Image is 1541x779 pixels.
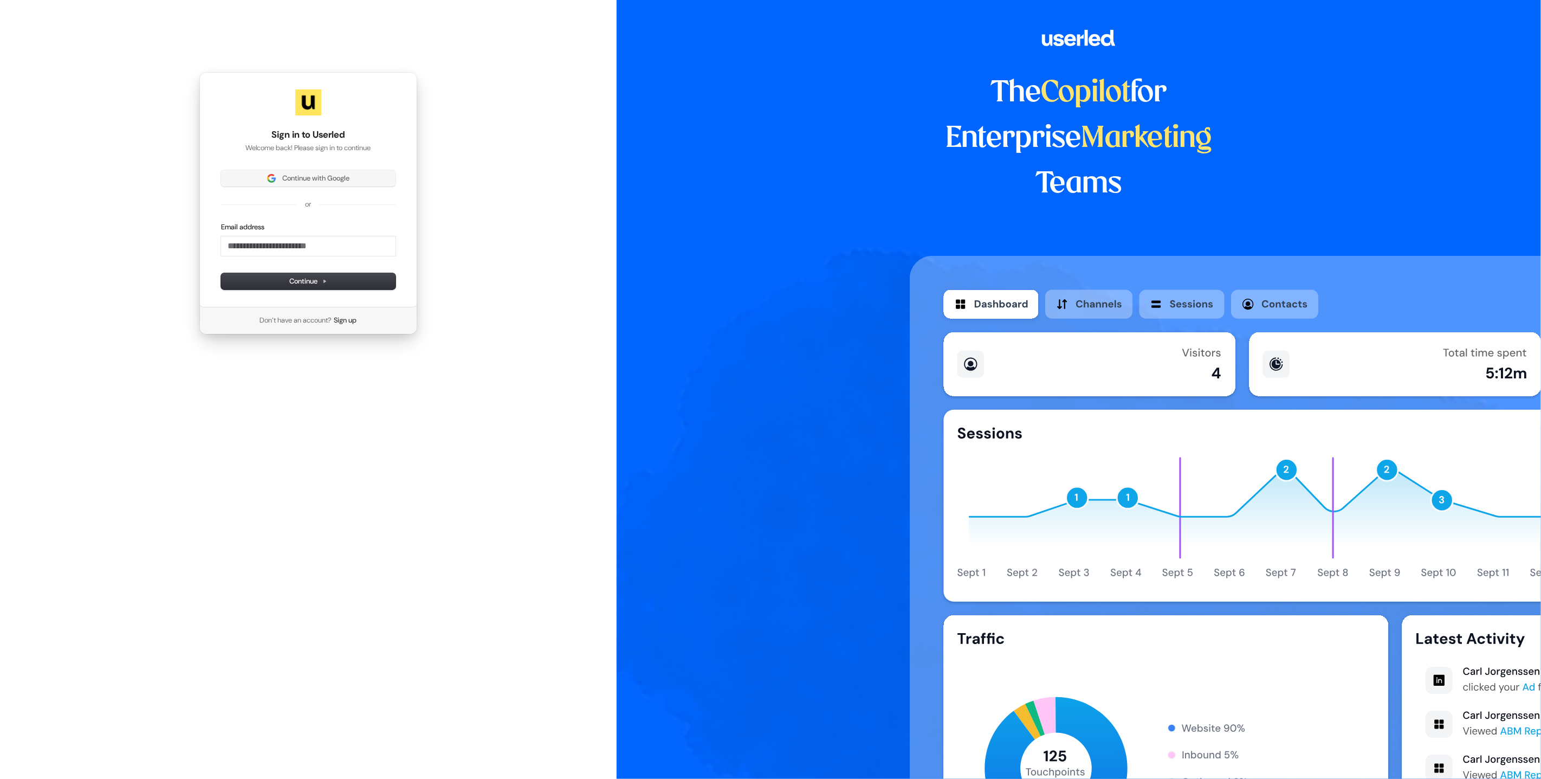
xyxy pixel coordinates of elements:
span: Marketing [1081,125,1212,153]
span: Copilot [1041,79,1130,107]
button: Sign in with GoogleContinue with Google [221,170,396,186]
span: Continue [289,276,327,286]
span: Don’t have an account? [260,316,332,325]
button: Continue [221,273,396,289]
h1: The for Enterprise Teams [910,70,1248,207]
h1: Sign in to Userled [221,128,396,141]
img: Userled [295,89,321,115]
a: Sign up [334,316,357,325]
label: Email address [221,222,264,232]
img: Sign in with Google [267,174,276,183]
p: or [305,199,311,209]
p: Welcome back! Please sign in to continue [221,143,396,153]
span: Continue with Google [282,173,349,183]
